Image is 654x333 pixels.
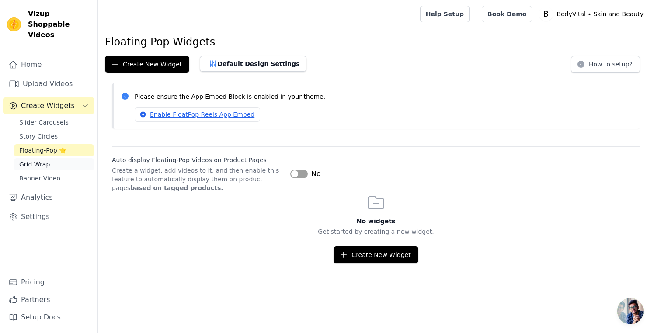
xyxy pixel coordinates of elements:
a: Banner Video [14,172,94,184]
a: Analytics [3,189,94,206]
button: Create Widgets [3,97,94,114]
span: Create Widgets [21,101,75,111]
button: How to setup? [571,56,640,73]
button: Default Design Settings [200,56,306,72]
a: Grid Wrap [14,158,94,170]
a: Pricing [3,274,94,291]
button: Create New Widget [334,246,418,263]
a: Partners [3,291,94,309]
span: Vizup Shoppable Videos [28,9,90,40]
button: B BodyVital ∙ Skin and Beauty [539,6,647,22]
span: Floating-Pop ⭐ [19,146,66,155]
a: How to setup? [571,62,640,70]
img: Vizup [7,17,21,31]
a: Upload Videos [3,75,94,93]
a: Enable FloatPop Reels App Embed [135,107,260,122]
label: Auto display Floating-Pop Videos on Product Pages [112,156,283,164]
h1: Floating Pop Widgets [105,35,647,49]
a: Help Setup [420,6,470,22]
a: Settings [3,208,94,225]
span: No [311,169,321,179]
span: Banner Video [19,174,60,183]
text: B [543,10,549,18]
span: Story Circles [19,132,58,141]
button: Create New Widget [105,56,189,73]
button: No [290,169,321,179]
h3: No widgets [98,217,654,225]
a: Open chat [617,298,644,324]
a: Book Demo [482,6,532,22]
span: Grid Wrap [19,160,50,169]
a: Floating-Pop ⭐ [14,144,94,156]
a: Setup Docs [3,309,94,326]
a: Story Circles [14,130,94,142]
a: Slider Carousels [14,116,94,128]
p: Please ensure the App Embed Block is enabled in your theme. [135,92,633,102]
p: BodyVital ∙ Skin and Beauty [553,6,647,22]
p: Create a widget, add videos to it, and then enable this feature to automatically display them on ... [112,166,283,192]
p: Get started by creating a new widget. [98,227,654,236]
a: Home [3,56,94,73]
span: Slider Carousels [19,118,69,127]
strong: based on tagged products. [130,184,223,191]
